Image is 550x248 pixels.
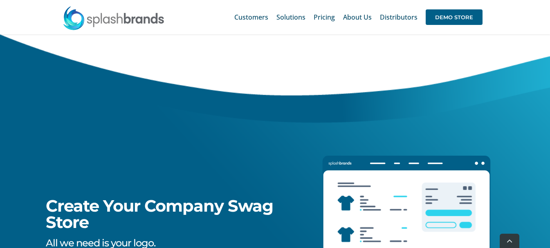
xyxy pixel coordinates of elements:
span: Pricing [314,14,335,20]
a: DEMO STORE [426,4,483,30]
span: About Us [343,14,372,20]
span: DEMO STORE [426,9,483,25]
span: Distributors [380,14,418,20]
span: Create Your Company Swag Store [46,196,273,232]
span: Customers [234,14,268,20]
a: Distributors [380,4,418,30]
a: Customers [234,4,268,30]
span: Solutions [276,14,305,20]
a: Pricing [314,4,335,30]
img: SplashBrands.com Logo [63,6,165,30]
nav: Main Menu Sticky [234,4,483,30]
